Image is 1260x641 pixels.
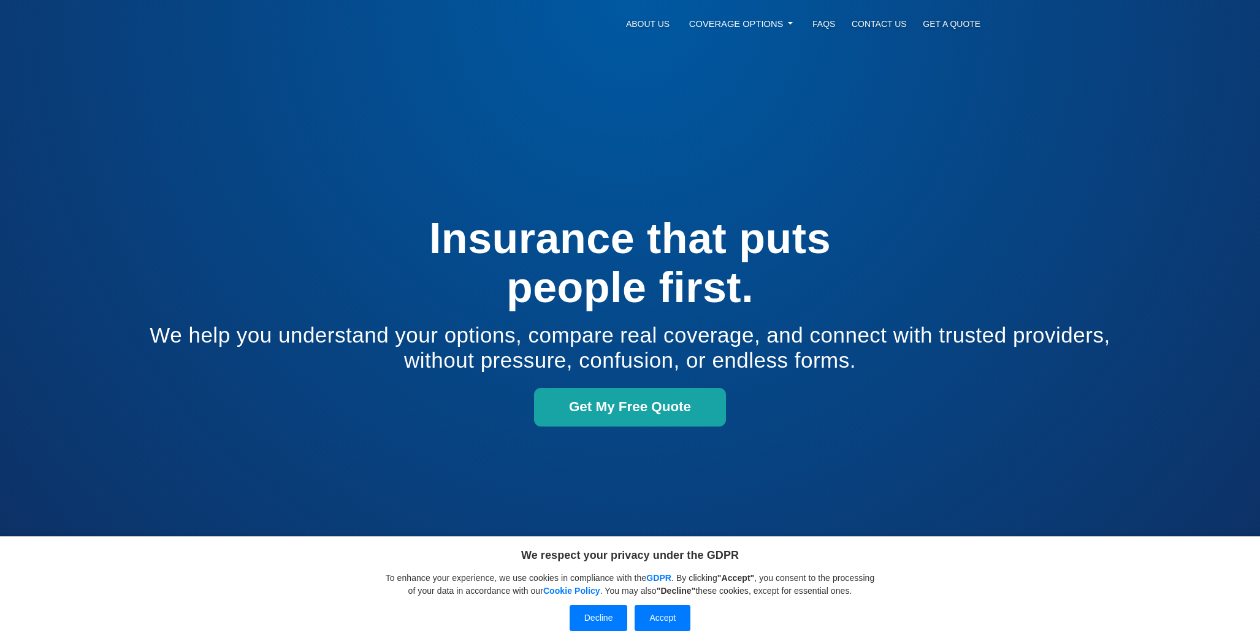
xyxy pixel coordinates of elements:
[569,399,691,414] span: Get My Free Quote
[121,323,1139,373] h2: We help you understand your options, compare real coverage, and connect with trusted providers, w...
[646,573,671,583] a: GDPR
[657,586,696,596] strong: "Decline"
[915,12,988,36] a: Get a Quote
[678,12,804,36] a: Coverage Options
[635,605,690,631] button: Accept
[534,388,727,427] button: Get My Free Quote
[804,12,844,36] a: FAQs
[121,214,1139,313] h1: Insurance that puts people first.
[844,12,915,36] a: Contact Us
[618,12,678,36] a: About Us
[717,573,755,583] strong: "Accept"
[570,605,628,631] button: Decline
[543,586,600,596] a: Cookie Policy
[385,572,876,597] p: To enhance your experience, we use cookies in compliance with the . By clicking , you consent to ...
[385,547,876,564] p: We respect your privacy under the GDPR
